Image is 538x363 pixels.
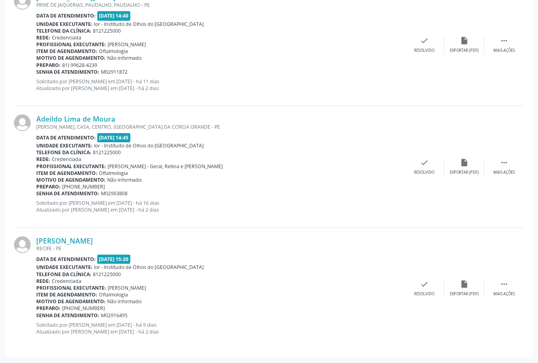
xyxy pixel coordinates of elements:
b: Senha de atendimento: [36,312,99,319]
div: Exportar (PDF) [450,291,479,297]
i:  [500,158,509,167]
span: Não informado [107,298,141,305]
span: Não informado [107,177,141,183]
span: [PERSON_NAME] [108,41,146,48]
div: Mais ações [493,291,515,297]
b: Preparo: [36,62,61,69]
b: Motivo de agendamento: [36,177,106,183]
span: [PERSON_NAME] - Geral, Retina e [PERSON_NAME] [108,163,223,170]
span: Oftalmologia [99,291,128,298]
div: Resolvido [414,291,434,297]
i: insert_drive_file [460,280,469,288]
span: [PHONE_NUMBER] [62,305,105,312]
b: Rede: [36,34,50,41]
b: Motivo de agendamento: [36,55,106,61]
div: Resolvido [414,48,434,53]
span: Oftalmologia [99,48,128,55]
div: PRIVE DE JAQUERIAS, PAUDALHO, PAUDALHO - PE [36,2,404,8]
i: check [420,36,429,45]
b: Unidade executante: [36,21,92,27]
b: Motivo de agendamento: [36,298,106,305]
img: img [14,236,31,253]
b: Data de atendimento: [36,12,96,19]
b: Senha de atendimento: [36,69,99,75]
span: [PERSON_NAME] [108,285,146,291]
b: Preparo: [36,183,61,190]
span: [PHONE_NUMBER] [62,183,105,190]
span: 8121225000 [93,271,121,278]
b: Senha de atendimento: [36,190,99,197]
div: Mais ações [493,170,515,175]
span: 81) 99628-4239 [62,62,97,69]
b: Telefone da clínica: [36,149,91,156]
i: insert_drive_file [460,36,469,45]
span: Credenciada [52,156,81,163]
b: Unidade executante: [36,264,92,271]
div: Exportar (PDF) [450,170,479,175]
b: Data de atendimento: [36,134,96,141]
b: Preparo: [36,305,61,312]
span: 8121225000 [93,149,121,156]
span: Credenciada [52,34,81,41]
b: Telefone da clínica: [36,271,91,278]
i: insert_drive_file [460,158,469,167]
span: Não informado [107,55,141,61]
p: Solicitado por [PERSON_NAME] em [DATE] - há 9 dias Atualizado por [PERSON_NAME] em [DATE] - há 2 ... [36,322,404,335]
a: [PERSON_NAME] [36,236,93,245]
div: [PERSON_NAME], CASA, CENTRO, [GEOGRAPHIC_DATA] DA COROA GRANDE - PE [36,124,404,130]
b: Item de agendamento: [36,48,97,55]
span: [DATE] 15:20 [97,255,131,264]
span: Credenciada [52,278,81,285]
b: Rede: [36,156,50,163]
b: Profissional executante: [36,285,106,291]
a: Adeildo Lima de Moura [36,114,115,123]
div: Mais ações [493,48,515,53]
span: M02903808 [101,190,128,197]
b: Unidade executante: [36,142,92,149]
div: RECIFE - PE [36,245,404,252]
b: Telefone da clínica: [36,27,91,34]
span: [DATE] 14:40 [97,11,131,20]
span: Oftalmologia [99,170,128,177]
b: Rede: [36,278,50,285]
span: 8121225000 [93,27,121,34]
div: Exportar (PDF) [450,48,479,53]
span: Ior - Institudo de Olhos do [GEOGRAPHIC_DATA] [94,142,204,149]
span: [DATE] 14:45 [97,133,131,142]
b: Profissional executante: [36,163,106,170]
span: M02911872 [101,69,128,75]
span: M02916495 [101,312,128,319]
b: Item de agendamento: [36,291,97,298]
img: img [14,114,31,131]
p: Solicitado por [PERSON_NAME] em [DATE] - há 16 dias Atualizado por [PERSON_NAME] em [DATE] - há 2... [36,200,404,213]
i: check [420,158,429,167]
p: Solicitado por [PERSON_NAME] em [DATE] - há 11 dias Atualizado por [PERSON_NAME] em [DATE] - há 2... [36,78,404,92]
i: check [420,280,429,288]
b: Data de atendimento: [36,256,96,263]
i:  [500,36,509,45]
i:  [500,280,509,288]
span: Ior - Institudo de Olhos do [GEOGRAPHIC_DATA] [94,21,204,27]
b: Profissional executante: [36,41,106,48]
span: Ior - Institudo de Olhos do [GEOGRAPHIC_DATA] [94,264,204,271]
div: Resolvido [414,170,434,175]
b: Item de agendamento: [36,170,97,177]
